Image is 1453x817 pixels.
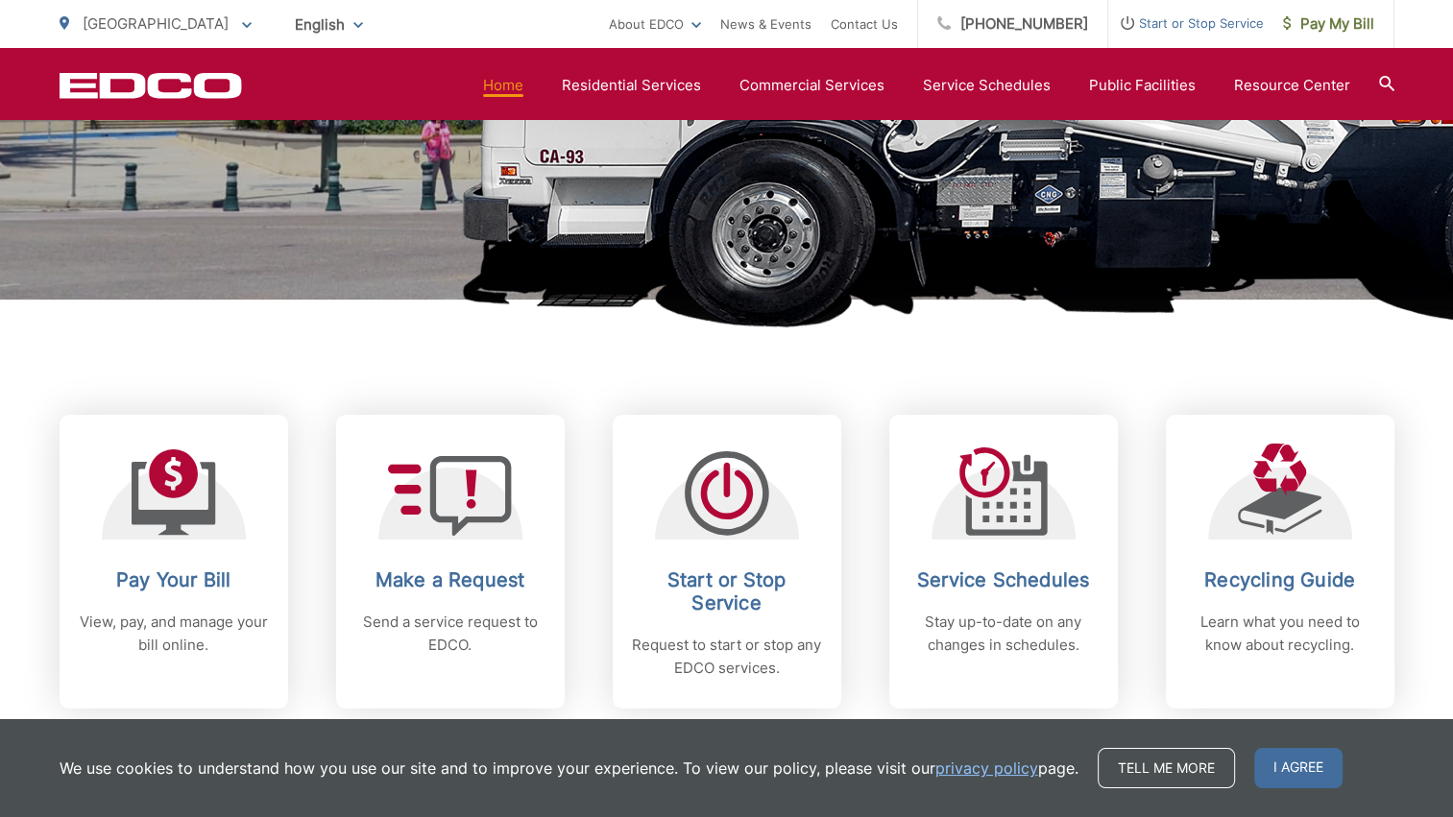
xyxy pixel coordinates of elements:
[908,568,1099,591] h2: Service Schedules
[60,415,288,709] a: Pay Your Bill View, pay, and manage your bill online.
[831,12,898,36] a: Contact Us
[1185,611,1375,657] p: Learn what you need to know about recycling.
[1234,74,1350,97] a: Resource Center
[1166,415,1394,709] a: Recycling Guide Learn what you need to know about recycling.
[632,568,822,614] h2: Start or Stop Service
[1089,74,1196,97] a: Public Facilities
[79,568,269,591] h2: Pay Your Bill
[1283,12,1374,36] span: Pay My Bill
[889,415,1118,709] a: Service Schedules Stay up-to-date on any changes in schedules.
[562,74,701,97] a: Residential Services
[355,568,545,591] h2: Make a Request
[609,12,701,36] a: About EDCO
[280,8,377,41] span: English
[1254,748,1343,788] span: I agree
[336,415,565,709] a: Make a Request Send a service request to EDCO.
[720,12,811,36] a: News & Events
[355,611,545,657] p: Send a service request to EDCO.
[60,757,1078,780] p: We use cookies to understand how you use our site and to improve your experience. To view our pol...
[739,74,884,97] a: Commercial Services
[83,14,229,33] span: [GEOGRAPHIC_DATA]
[923,74,1051,97] a: Service Schedules
[1098,748,1235,788] a: Tell me more
[908,611,1099,657] p: Stay up-to-date on any changes in schedules.
[935,757,1038,780] a: privacy policy
[60,72,242,99] a: EDCD logo. Return to the homepage.
[483,74,523,97] a: Home
[79,611,269,657] p: View, pay, and manage your bill online.
[632,634,822,680] p: Request to start or stop any EDCO services.
[1185,568,1375,591] h2: Recycling Guide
